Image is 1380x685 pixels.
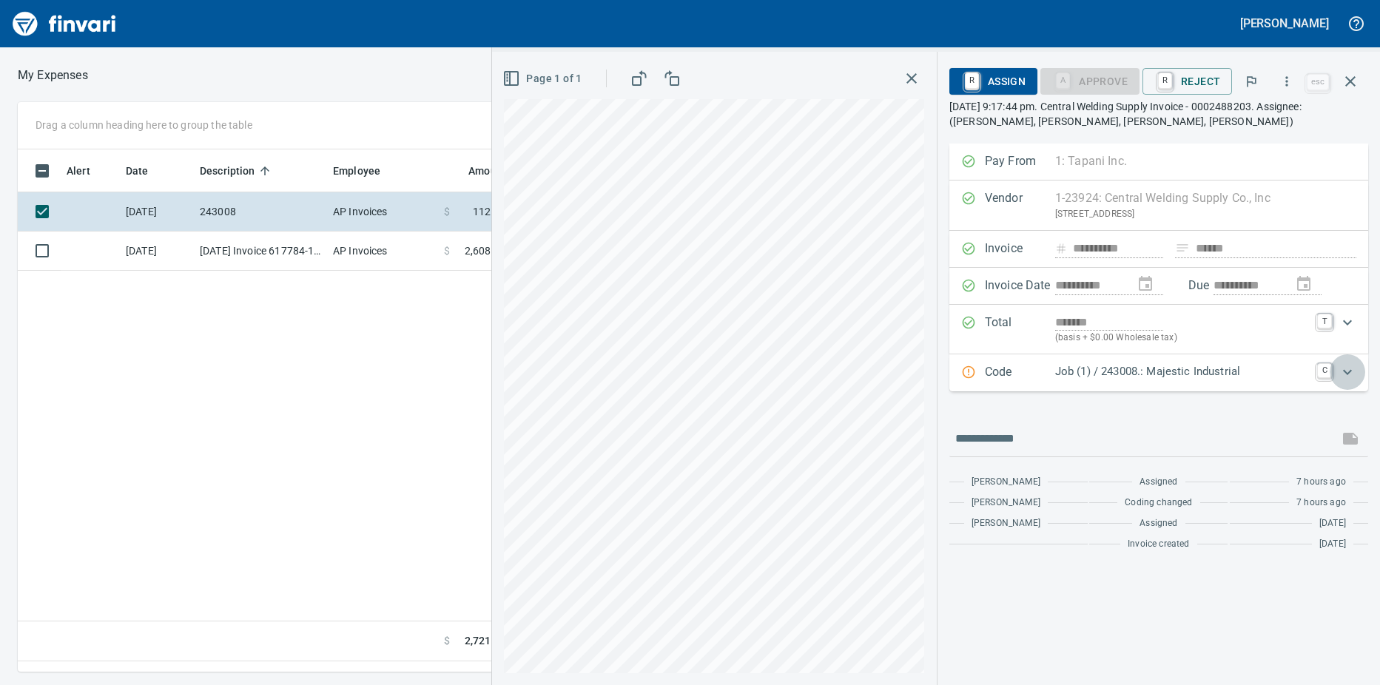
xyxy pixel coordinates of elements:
[972,516,1040,531] span: [PERSON_NAME]
[194,192,327,232] td: 243008
[499,65,588,92] button: Page 1 of 1
[985,363,1055,382] p: Code
[1240,16,1329,31] h5: [PERSON_NAME]
[1140,516,1177,531] span: Assigned
[1296,496,1346,510] span: 7 hours ago
[1303,64,1368,99] span: Close invoice
[468,162,506,180] span: Amount
[327,192,438,232] td: AP Invoices
[333,162,400,180] span: Employee
[972,475,1040,490] span: [PERSON_NAME]
[1307,74,1329,90] a: esc
[327,232,438,271] td: AP Invoices
[949,68,1037,95] button: RAssign
[1317,363,1332,378] a: C
[473,204,506,219] span: 112.50
[1296,475,1346,490] span: 7 hours ago
[949,305,1368,354] div: Expand
[200,162,275,180] span: Description
[18,67,88,84] p: My Expenses
[444,243,450,258] span: $
[505,70,582,88] span: Page 1 of 1
[1236,12,1333,35] button: [PERSON_NAME]
[67,162,110,180] span: Alert
[194,232,327,271] td: [DATE] Invoice 617784-1 from [PERSON_NAME] Public Utilities (1-10204)
[1128,537,1190,552] span: Invoice created
[465,633,506,649] span: 2,721.30
[1319,537,1346,552] span: [DATE]
[18,67,88,84] nav: breadcrumb
[1142,68,1232,95] button: RReject
[120,232,194,271] td: [DATE]
[126,162,149,180] span: Date
[1158,72,1172,89] a: R
[200,162,255,180] span: Description
[1154,69,1220,94] span: Reject
[1333,421,1368,456] span: This records your message into the invoice and notifies anyone mentioned
[1055,363,1308,380] p: Job (1) / 243008.: Majestic Industrial
[985,314,1055,345] p: Total
[972,496,1040,510] span: [PERSON_NAME]
[36,118,252,132] p: Drag a column heading here to group the table
[1270,65,1303,98] button: More
[333,162,380,180] span: Employee
[67,162,90,180] span: Alert
[949,99,1368,129] p: [DATE] 9:17:44 pm. Central Welding Supply Invoice - 0002488203. Assignee: ([PERSON_NAME], [PERSON...
[444,633,450,649] span: $
[1040,74,1140,87] div: Job Phase required
[120,192,194,232] td: [DATE]
[9,6,120,41] img: Finvari
[1055,331,1308,345] p: (basis + $0.00 Wholesale tax)
[1317,314,1332,328] a: T
[1140,475,1177,490] span: Assigned
[465,243,506,258] span: 2,608.80
[1235,65,1268,98] button: Flag
[949,354,1368,391] div: Expand
[444,204,450,219] span: $
[449,162,506,180] span: Amount
[1125,496,1192,510] span: Coding changed
[1319,516,1346,531] span: [DATE]
[961,69,1026,94] span: Assign
[126,162,168,180] span: Date
[965,72,979,89] a: R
